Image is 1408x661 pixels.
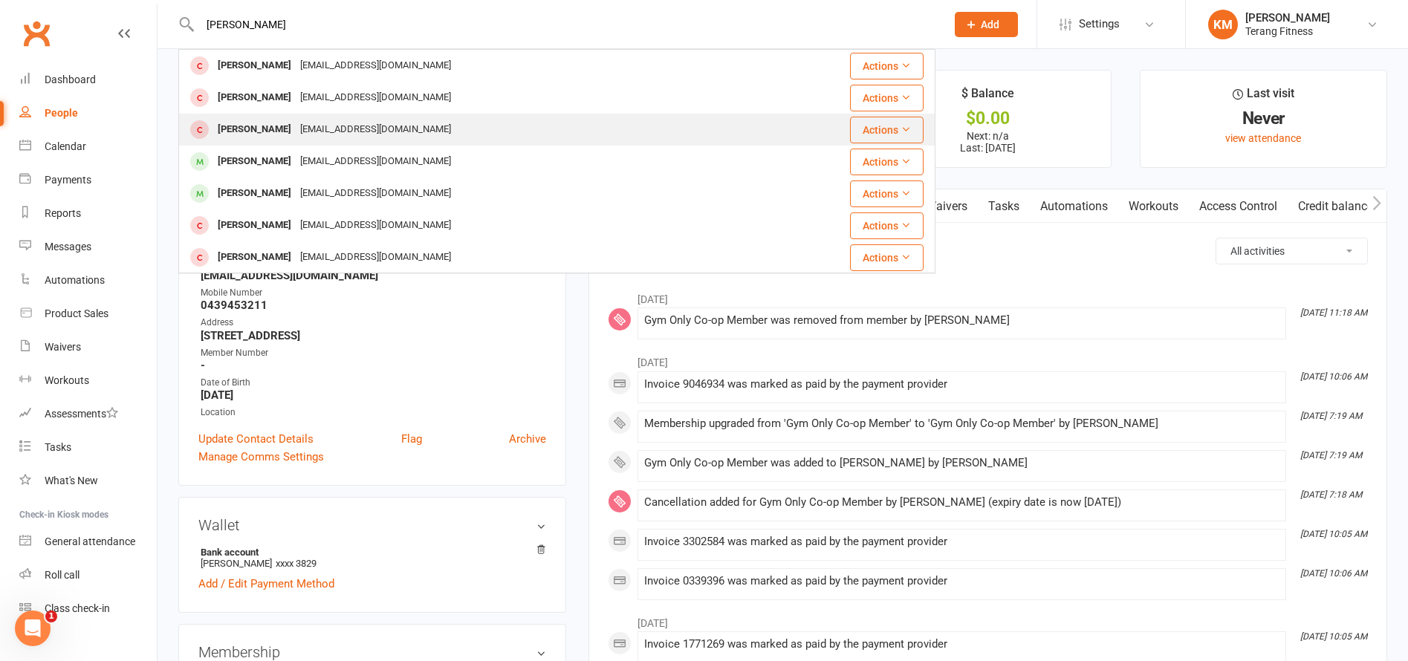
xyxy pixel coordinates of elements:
div: Location [201,406,546,420]
div: Invoice 0339396 was marked as paid by the payment provider [644,575,1279,587]
a: view attendance [1225,132,1301,144]
div: Cancellation added for Gym Only Co-op Member by [PERSON_NAME] (expiry date is now [DATE]) [644,496,1279,509]
div: Tasks [45,441,71,453]
button: Actions [850,85,924,111]
button: Actions [850,117,924,143]
strong: [STREET_ADDRESS] [201,329,546,342]
div: Terang Fitness [1245,25,1330,38]
div: Assessments [45,408,118,420]
span: 1 [45,610,57,622]
div: Gym Only Co-op Member was removed from member by [PERSON_NAME] [644,314,1279,327]
p: Next: n/a Last: [DATE] [878,130,1097,154]
a: Automations [1030,189,1118,224]
strong: 0439453211 [201,299,546,312]
a: Tasks [978,189,1030,224]
div: Calendar [45,140,86,152]
a: Product Sales [19,297,157,330]
li: [PERSON_NAME] [198,544,546,571]
a: Waivers [915,189,978,224]
div: Address [201,316,546,330]
div: Never [1154,111,1373,126]
a: Payments [19,163,157,197]
div: [EMAIL_ADDRESS][DOMAIN_NAME] [296,55,455,76]
div: Reports [45,207,81,219]
div: [PERSON_NAME] [213,247,296,268]
li: [DATE] [608,608,1368,631]
div: [EMAIL_ADDRESS][DOMAIN_NAME] [296,215,455,236]
div: Member Number [201,346,546,360]
div: KM [1208,10,1238,39]
i: [DATE] 10:05 AM [1300,631,1367,642]
div: Messages [45,241,91,253]
button: Actions [850,149,924,175]
li: [DATE] [608,284,1368,307]
input: Search... [195,14,935,35]
strong: [DATE] [201,388,546,402]
a: Credit balance [1288,189,1383,224]
strong: [EMAIL_ADDRESS][DOMAIN_NAME] [201,269,546,282]
div: Invoice 1771269 was marked as paid by the payment provider [644,638,1279,651]
h3: Wallet [198,517,546,533]
button: Actions [850,212,924,239]
a: Messages [19,230,157,264]
h3: Activity [608,238,1368,261]
button: Actions [850,244,924,271]
a: General attendance kiosk mode [19,525,157,559]
div: Waivers [45,341,81,353]
a: Archive [509,430,546,448]
i: [DATE] 10:06 AM [1300,568,1367,579]
a: Flag [401,430,422,448]
a: Update Contact Details [198,430,314,448]
a: What's New [19,464,157,498]
div: What's New [45,475,98,486]
button: Actions [850,180,924,207]
div: Membership upgraded from 'Gym Only Co-op Member' to 'Gym Only Co-op Member' by [PERSON_NAME] [644,417,1279,430]
a: Roll call [19,559,157,592]
div: [PERSON_NAME] [213,119,296,140]
i: [DATE] 7:19 AM [1300,450,1362,460]
strong: Bank account [201,547,539,558]
div: Payments [45,174,91,186]
strong: - [201,359,546,372]
div: [PERSON_NAME] [213,215,296,236]
i: [DATE] 10:05 AM [1300,529,1367,539]
div: Mobile Number [201,286,546,300]
button: Add [955,12,1018,37]
div: Invoice 3302584 was marked as paid by the payment provider [644,535,1279,548]
div: [PERSON_NAME] [213,55,296,76]
a: Automations [19,264,157,297]
div: [PERSON_NAME] [213,151,296,172]
div: [PERSON_NAME] [213,87,296,108]
a: People [19,97,157,130]
div: [EMAIL_ADDRESS][DOMAIN_NAME] [296,183,455,204]
i: [DATE] 10:06 AM [1300,371,1367,382]
a: Assessments [19,397,157,431]
div: [PERSON_NAME] [213,183,296,204]
div: Automations [45,274,105,286]
a: Workouts [19,364,157,397]
i: [DATE] 7:19 AM [1300,411,1362,421]
div: Dashboard [45,74,96,85]
a: Waivers [19,330,157,364]
a: Tasks [19,431,157,464]
div: [EMAIL_ADDRESS][DOMAIN_NAME] [296,151,455,172]
div: General attendance [45,535,135,547]
div: [EMAIL_ADDRESS][DOMAIN_NAME] [296,119,455,140]
i: [DATE] 11:18 AM [1300,307,1367,318]
a: Reports [19,197,157,230]
div: Workouts [45,374,89,386]
h3: Membership [198,644,546,660]
div: People [45,107,78,119]
span: Add [981,19,999,30]
div: Last visit [1233,84,1294,111]
a: Class kiosk mode [19,592,157,625]
a: Manage Comms Settings [198,448,324,466]
a: Dashboard [19,63,157,97]
a: Calendar [19,130,157,163]
a: Add / Edit Payment Method [198,575,334,593]
a: Access Control [1189,189,1288,224]
div: $ Balance [961,84,1014,111]
li: [DATE] [608,347,1368,371]
div: $0.00 [878,111,1097,126]
div: Class check-in [45,602,110,614]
